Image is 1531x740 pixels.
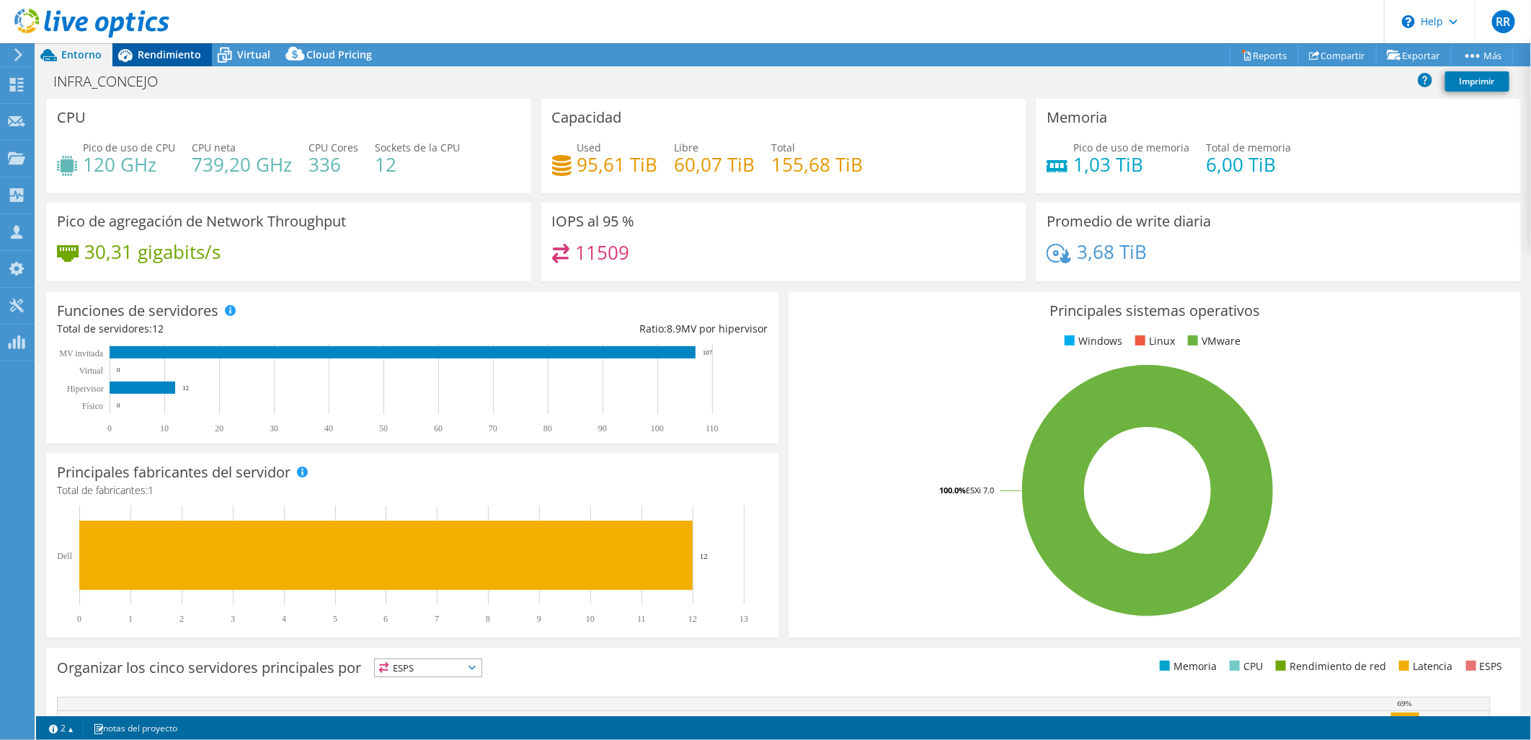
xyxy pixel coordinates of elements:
[1206,157,1291,172] h4: 6,00 TiB
[152,322,164,335] span: 12
[57,303,218,319] h3: Funciones de servidores
[1402,15,1415,28] svg: \n
[740,614,748,624] text: 13
[486,614,490,624] text: 8
[39,719,84,737] a: 2
[667,322,681,335] span: 8.9
[1073,141,1189,154] span: Pico de uso de memoria
[117,402,120,409] text: 0
[1206,141,1291,154] span: Total de memoria
[1156,658,1217,674] li: Memoria
[309,141,358,154] span: CPU Cores
[688,614,697,624] text: 12
[1445,71,1509,92] a: Imprimir
[375,157,460,172] h4: 12
[270,423,278,433] text: 30
[47,74,180,89] h1: INFRA_CONCEJO
[383,614,388,624] text: 6
[939,485,966,495] tspan: 100.0%
[117,366,120,374] text: 0
[1184,333,1241,349] li: VMware
[772,157,864,172] h4: 155,68 TiB
[192,157,292,172] h4: 739,20 GHz
[1298,44,1377,66] a: Compartir
[375,141,460,154] span: Sockets de la CPU
[412,321,768,337] div: Ratio: MV por hipervisor
[1463,658,1503,674] li: ESPS
[703,349,713,356] text: 107
[1451,44,1513,66] a: Más
[333,614,337,624] text: 5
[77,614,81,624] text: 0
[179,614,184,624] text: 2
[237,48,270,61] span: Virtual
[57,321,412,337] div: Total de servidores:
[1492,10,1515,33] span: RR
[706,423,719,433] text: 110
[57,483,768,498] h4: Total de fabricantes:
[57,110,86,125] h3: CPU
[675,141,699,154] span: Libre
[675,157,755,172] h4: 60,07 TiB
[59,348,103,358] text: MV invitada
[148,483,154,497] span: 1
[57,551,72,561] text: Dell
[543,423,552,433] text: 80
[1047,110,1107,125] h3: Memoria
[324,423,333,433] text: 40
[1047,213,1211,229] h3: Promedio de write diaria
[1398,699,1412,708] text: 69%
[309,157,358,172] h4: 336
[799,303,1510,319] h3: Principales sistemas operativos
[215,423,223,433] text: 20
[772,141,796,154] span: Total
[1132,333,1175,349] li: Linux
[552,110,622,125] h3: Capacidad
[379,423,388,433] text: 50
[107,423,112,433] text: 0
[182,384,189,392] text: 12
[61,48,102,61] span: Entorno
[637,614,646,624] text: 11
[83,157,175,172] h4: 120 GHz
[700,552,708,560] text: 12
[651,423,664,433] text: 100
[434,423,443,433] text: 60
[82,401,103,411] tspan: Físico
[552,213,635,229] h3: IOPS al 95 %
[375,659,482,677] span: ESPS
[128,614,133,624] text: 1
[435,614,439,624] text: 7
[83,141,175,154] span: Pico de uso de CPU
[67,384,104,394] text: Hipervisor
[575,245,629,260] h4: 11509
[160,423,169,433] text: 10
[57,213,346,229] h3: Pico de agregación de Network Throughput
[586,614,595,624] text: 10
[84,244,221,260] h4: 30,31 gigabits/s
[1073,157,1189,172] h4: 1,03 TiB
[231,614,235,624] text: 3
[1272,658,1386,674] li: Rendimiento de red
[306,48,372,61] span: Cloud Pricing
[489,423,497,433] text: 70
[282,614,286,624] text: 4
[192,141,236,154] span: CPU neta
[57,464,290,480] h3: Principales fabricantes del servidor
[1061,333,1122,349] li: Windows
[79,366,104,376] text: Virtual
[1230,44,1299,66] a: Reports
[966,485,994,495] tspan: ESXi 7.0
[537,614,541,624] text: 9
[1376,44,1452,66] a: Exportar
[83,719,187,737] a: notas del proyecto
[577,141,602,154] span: Used
[138,48,201,61] span: Rendimiento
[1077,244,1147,260] h4: 3,68 TiB
[598,423,607,433] text: 90
[577,157,658,172] h4: 95,61 TiB
[1226,658,1263,674] li: CPU
[1395,658,1453,674] li: Latencia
